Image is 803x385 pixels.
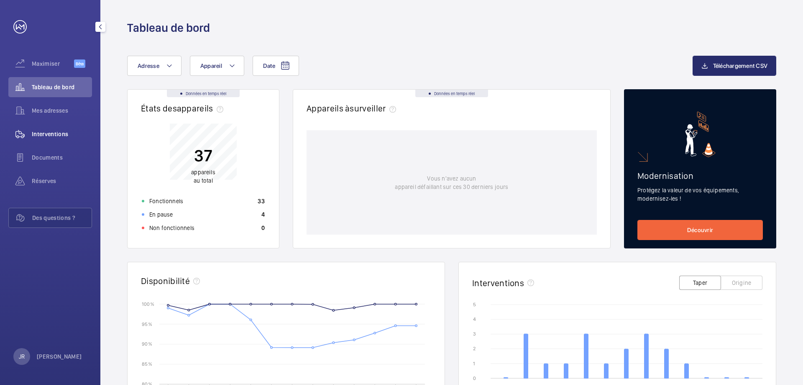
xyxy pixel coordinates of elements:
font: 37 [194,145,212,165]
button: Téléchargement CSV [693,56,777,76]
text: 0 [473,375,476,381]
button: Origine [721,276,762,290]
text: 85 % [142,361,152,367]
font: Découvrir [687,227,713,233]
font: appareil défaillant sur ces 30 derniers jours [395,183,508,190]
font: Tableau de bord [32,84,74,90]
font: Maximiser [32,60,60,67]
font: Des questions ? [32,214,75,221]
button: Adresse [127,56,182,76]
font: appareils [191,169,215,176]
font: Documents [32,154,63,161]
text: 1 [473,361,475,367]
font: Interventions [472,278,524,288]
font: Bêta [76,61,84,66]
font: JR [19,353,25,360]
font: Mes adresses [32,107,68,114]
font: États des [141,103,177,114]
font: Disponibilité [141,276,190,286]
font: Données en temps réel [434,91,475,96]
font: Interventions [32,131,69,137]
font: En pause [149,211,173,218]
font: Non fonctionnels [149,225,194,231]
text: 3 [473,331,476,337]
button: Date [253,56,299,76]
font: Protégez la valeur de vos équipements, modernisez-les ! [637,187,739,202]
font: Appareil [200,62,222,69]
font: surveiller [350,103,386,114]
a: Découvrir [637,220,763,240]
font: Adresse [138,62,159,69]
text: 90 % [142,341,152,347]
font: 33 [258,198,265,204]
font: Origine [732,279,751,286]
font: Données en temps réel [186,91,226,96]
font: [PERSON_NAME] [37,353,82,360]
text: 2 [473,346,476,351]
font: au total [194,177,212,184]
font: Modernisation [637,171,693,181]
text: 100 % [142,301,154,307]
font: 0 [261,225,265,231]
text: 5 [473,302,476,307]
text: 95 % [142,321,152,327]
font: appareils [177,103,213,114]
font: Appareils à [307,103,350,114]
button: Taper [679,276,721,290]
font: Téléchargement CSV [713,62,768,69]
font: Fonctionnels [149,198,183,204]
button: Appareil [190,56,244,76]
font: Tableau de bord [127,21,210,35]
img: marketing-card.svg [685,111,716,157]
font: Date [263,62,275,69]
text: 4 [473,316,476,322]
font: Réserves [32,178,56,184]
font: 4 [261,211,265,218]
font: Vous n'avez aucun [427,175,476,182]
